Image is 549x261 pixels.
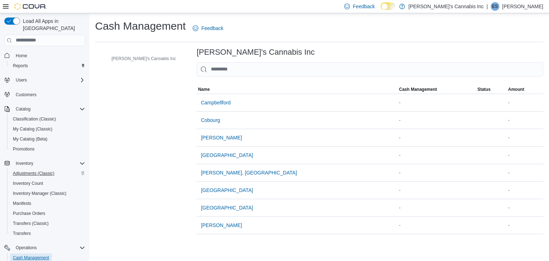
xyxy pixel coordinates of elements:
span: Inventory Manager (Classic) [10,189,85,198]
span: Cash Management [13,255,49,261]
input: This is a search bar. As you type, the results lower in the page will automatically filter. [197,62,543,77]
div: - [506,116,543,124]
button: Operations [1,243,88,253]
button: Status [476,85,507,94]
div: - [506,133,543,142]
div: - [506,221,543,230]
span: Customers [13,90,85,99]
button: [PERSON_NAME] [198,218,245,232]
a: Manifests [10,199,34,208]
div: - [398,203,476,212]
span: Inventory [16,161,33,166]
span: Home [16,53,27,59]
img: Cova [14,3,46,10]
button: Inventory Count [7,178,88,188]
button: [PERSON_NAME] [198,130,245,145]
span: Manifests [13,201,31,206]
button: [GEOGRAPHIC_DATA] [198,201,256,215]
span: Purchase Orders [13,211,45,216]
button: Home [1,50,88,61]
p: | [486,2,488,11]
a: Transfers [10,229,34,238]
span: Promotions [13,146,35,152]
a: Adjustments (Classic) [10,169,57,178]
span: Cash Management [399,87,437,92]
span: Customers [16,92,36,98]
span: Operations [16,245,37,251]
h3: [PERSON_NAME]'s Cannabis Inc [197,48,315,56]
span: [PERSON_NAME]'s Cannabis Inc [112,56,176,61]
a: Transfers (Classic) [10,219,51,228]
button: Inventory [1,158,88,168]
a: My Catalog (Classic) [10,125,55,133]
span: Campbellford [201,99,231,106]
div: - [506,168,543,177]
a: Promotions [10,145,38,153]
span: My Catalog (Classic) [10,125,85,133]
span: [GEOGRAPHIC_DATA] [201,152,253,159]
span: Feedback [353,3,375,10]
a: Feedback [190,21,226,35]
button: Manifests [7,198,88,208]
span: Transfers (Classic) [10,219,85,228]
button: My Catalog (Beta) [7,134,88,144]
div: - [506,203,543,212]
div: - [506,151,543,159]
span: Status [478,87,491,92]
a: Customers [13,90,39,99]
button: Amount [506,85,543,94]
span: Users [13,76,85,84]
button: Promotions [7,144,88,154]
span: Inventory Manager (Classic) [13,191,66,196]
span: Promotions [10,145,85,153]
button: [PERSON_NAME]'s Cannabis Inc [102,54,179,63]
span: ES [492,2,498,11]
span: Inventory Count [10,179,85,188]
button: Adjustments (Classic) [7,168,88,178]
button: [PERSON_NAME], [GEOGRAPHIC_DATA] [198,166,300,180]
span: My Catalog (Classic) [13,126,53,132]
span: Reports [10,61,85,70]
span: Adjustments (Classic) [10,169,85,178]
button: Cobourg [198,113,223,127]
div: Erica Smith [491,2,499,11]
span: Transfers (Classic) [13,221,49,226]
span: My Catalog (Beta) [13,136,48,142]
button: Inventory Manager (Classic) [7,188,88,198]
button: My Catalog (Classic) [7,124,88,134]
button: Customers [1,89,88,100]
span: Inventory [13,159,85,168]
span: [PERSON_NAME] [201,134,242,141]
span: Reports [13,63,28,69]
button: Purchase Orders [7,208,88,218]
div: - [398,221,476,230]
button: Inventory [13,159,36,168]
span: Name [198,87,210,92]
div: - [398,168,476,177]
span: My Catalog (Beta) [10,135,85,143]
a: Purchase Orders [10,209,48,218]
div: - [398,151,476,159]
span: [GEOGRAPHIC_DATA] [201,187,253,194]
span: Load All Apps in [GEOGRAPHIC_DATA] [20,18,85,32]
button: Catalog [1,104,88,114]
span: Feedback [201,25,223,32]
div: - [398,133,476,142]
a: Inventory Count [10,179,46,188]
button: Name [197,85,397,94]
button: Operations [13,243,40,252]
a: Classification (Classic) [10,115,59,123]
button: Cash Management [398,85,476,94]
p: [PERSON_NAME]'s Cannabis Inc [409,2,484,11]
button: Campbellford [198,95,233,110]
span: Transfers [10,229,85,238]
span: Operations [13,243,85,252]
button: [GEOGRAPHIC_DATA] [198,148,256,162]
span: Purchase Orders [10,209,85,218]
button: Transfers [7,228,88,238]
span: [GEOGRAPHIC_DATA] [201,204,253,211]
button: Users [13,76,30,84]
button: Catalog [13,105,33,113]
div: - [398,98,476,107]
div: - [506,186,543,194]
